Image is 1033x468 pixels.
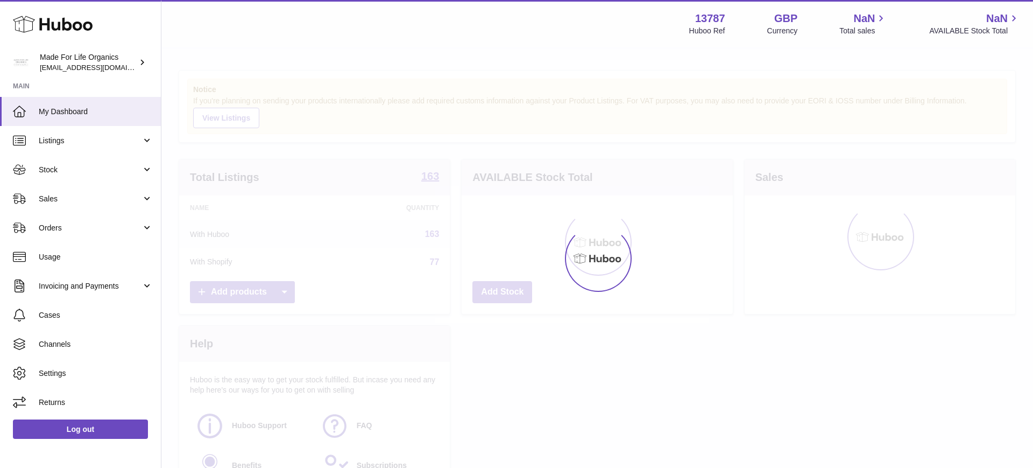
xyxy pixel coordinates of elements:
[39,107,153,117] span: My Dashboard
[39,223,141,233] span: Orders
[839,11,887,36] a: NaN Total sales
[13,420,148,439] a: Log out
[689,26,725,36] div: Huboo Ref
[853,11,875,26] span: NaN
[839,26,887,36] span: Total sales
[39,165,141,175] span: Stock
[39,310,153,320] span: Cases
[695,11,725,26] strong: 13787
[767,26,798,36] div: Currency
[39,397,153,408] span: Returns
[929,11,1020,36] a: NaN AVAILABLE Stock Total
[39,194,141,204] span: Sales
[39,368,153,379] span: Settings
[39,252,153,262] span: Usage
[774,11,797,26] strong: GBP
[13,54,29,71] img: internalAdmin-13787@internal.huboo.com
[929,26,1020,36] span: AVAILABLE Stock Total
[986,11,1008,26] span: NaN
[39,136,141,146] span: Listings
[40,52,137,73] div: Made For Life Organics
[39,281,141,291] span: Invoicing and Payments
[40,63,158,72] span: [EMAIL_ADDRESS][DOMAIN_NAME]
[39,339,153,350] span: Channels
